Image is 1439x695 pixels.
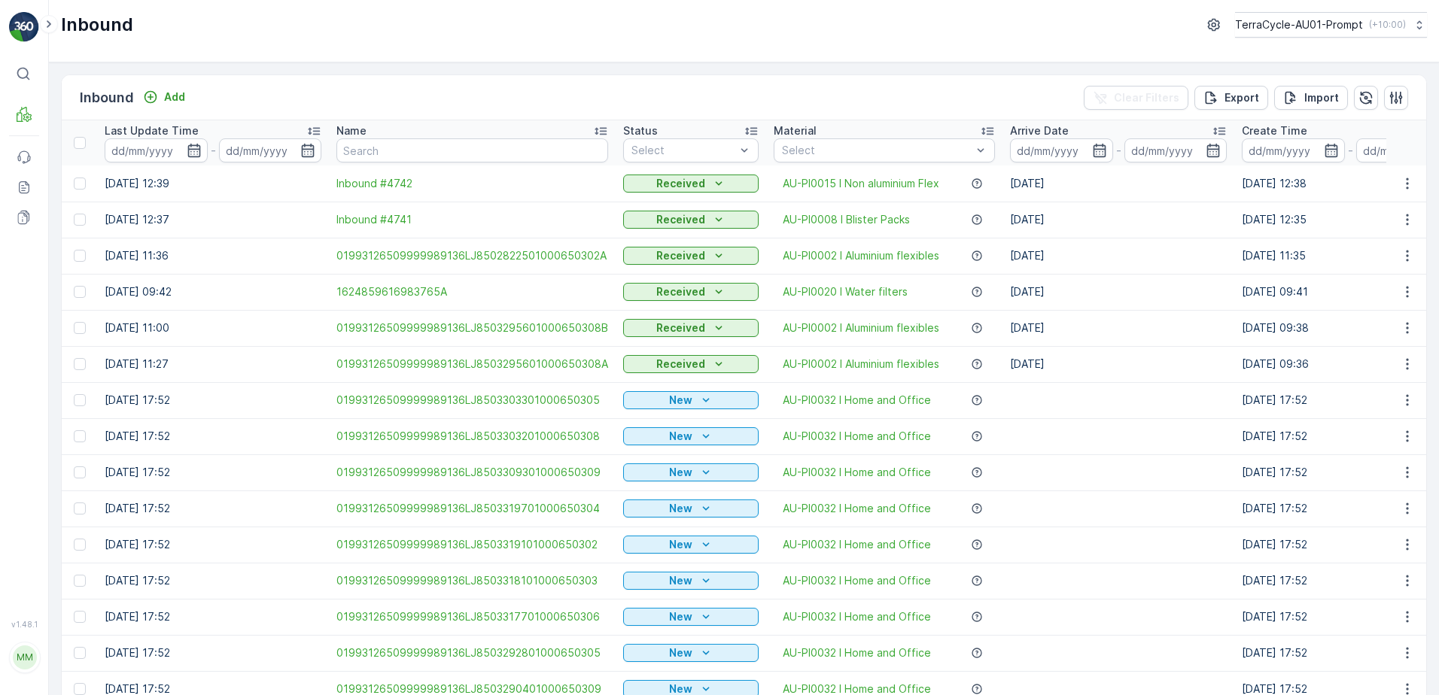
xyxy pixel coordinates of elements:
span: v 1.48.1 [9,620,39,629]
span: AU-PI0032 I Home and Office [783,609,931,624]
div: Toggle Row Selected [74,214,86,226]
td: [DATE] 17:52 [97,490,329,527]
div: Toggle Row Selected [74,250,86,262]
a: AU-PI0002 I Aluminium flexibles [783,320,939,335]
p: New [669,501,692,516]
div: Toggle Row Selected [74,394,86,406]
p: Received [656,176,705,191]
p: New [669,573,692,588]
a: 01993126509999989136LJ8503292801000650305 [336,645,608,660]
span: AU-PI0032 I Home and Office [783,465,931,480]
div: Toggle Row Selected [74,466,86,478]
button: Add [137,88,191,106]
a: 01993126509999989136LJ8503319701000650304 [336,501,608,516]
p: Clear Filters [1114,90,1179,105]
p: TerraCycle-AU01-Prompt [1235,17,1363,32]
button: Import [1274,86,1348,110]
a: 01993126509999989136LJ8503303201000650308 [336,429,608,444]
a: 01993126509999989136LJ8503319101000650302 [336,537,608,552]
p: ( +10:00 ) [1369,19,1406,31]
input: Search [336,138,608,162]
div: Toggle Row Selected [74,647,86,659]
a: 01993126509999989136LJ8503309301000650309 [336,465,608,480]
span: AU-PI0032 I Home and Office [783,429,931,444]
button: Received [623,319,759,337]
button: New [623,608,759,626]
p: Export [1225,90,1259,105]
p: Status [623,123,658,138]
button: Received [623,211,759,229]
p: New [669,465,692,480]
span: Inbound #4742 [336,176,608,191]
p: Received [656,248,705,263]
td: [DATE] 11:00 [97,310,329,346]
button: MM [9,632,39,683]
a: 1624859616983765A [336,284,608,299]
p: Last Update Time [105,123,199,138]
button: New [623,499,759,517]
input: dd/mm/yyyy [1010,138,1113,162]
button: New [623,427,759,445]
button: New [623,572,759,590]
div: Toggle Row Selected [74,575,86,587]
button: Export [1194,86,1268,110]
div: Toggle Row Selected [74,430,86,442]
button: New [623,463,759,481]
input: dd/mm/yyyy [219,138,322,162]
td: [DATE] 17:52 [97,527,329,563]
a: AU-PI0032 I Home and Office [783,501,931,516]
td: [DATE] 17:52 [97,635,329,671]
div: Toggle Row Selected [74,358,86,370]
button: New [623,644,759,662]
td: [DATE] 17:52 [97,382,329,418]
div: Toggle Row Selected [74,683,86,695]
a: AU-PI0015 I Non aluminium Flex [783,176,939,191]
a: AU-PI0032 I Home and Office [783,645,931,660]
p: Add [164,90,185,105]
img: logo [9,12,39,42]
a: 01993126509999989136LJ8503295601000650308B [336,320,608,335]
a: 01993126509999989136LJ8503303301000650305 [336,393,608,408]
button: Received [623,247,759,265]
a: AU-PI0020 I Water filters [783,284,908,299]
td: [DATE] [1002,274,1234,310]
span: Inbound #4741 [336,212,608,227]
td: [DATE] 11:36 [97,238,329,274]
td: [DATE] 09:42 [97,274,329,310]
p: Received [656,320,705,335]
button: New [623,536,759,554]
div: Toggle Row Selected [74,611,86,623]
p: Received [656,357,705,372]
p: Name [336,123,367,138]
td: [DATE] 12:37 [97,202,329,238]
p: - [1348,141,1353,159]
div: Toggle Row Selected [74,539,86,551]
button: Clear Filters [1084,86,1188,110]
input: dd/mm/yyyy [105,138,208,162]
p: Import [1304,90,1339,105]
span: AU-PI0032 I Home and Office [783,537,931,552]
p: Create Time [1242,123,1307,138]
span: AU-PI0008 I Blister Packs [783,212,910,227]
span: AU-PI0032 I Home and Office [783,573,931,588]
a: AU-PI0002 I Aluminium flexibles [783,357,939,372]
p: - [211,141,216,159]
span: 01993126509999989136LJ8503317701000650306 [336,609,608,624]
span: 01993126509999989136LJ8503318101000650303 [336,573,608,588]
td: [DATE] 11:27 [97,346,329,382]
td: [DATE] [1002,202,1234,238]
button: Received [623,175,759,193]
p: - [1116,141,1121,159]
p: Select [631,143,735,158]
div: Toggle Row Selected [74,502,86,514]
